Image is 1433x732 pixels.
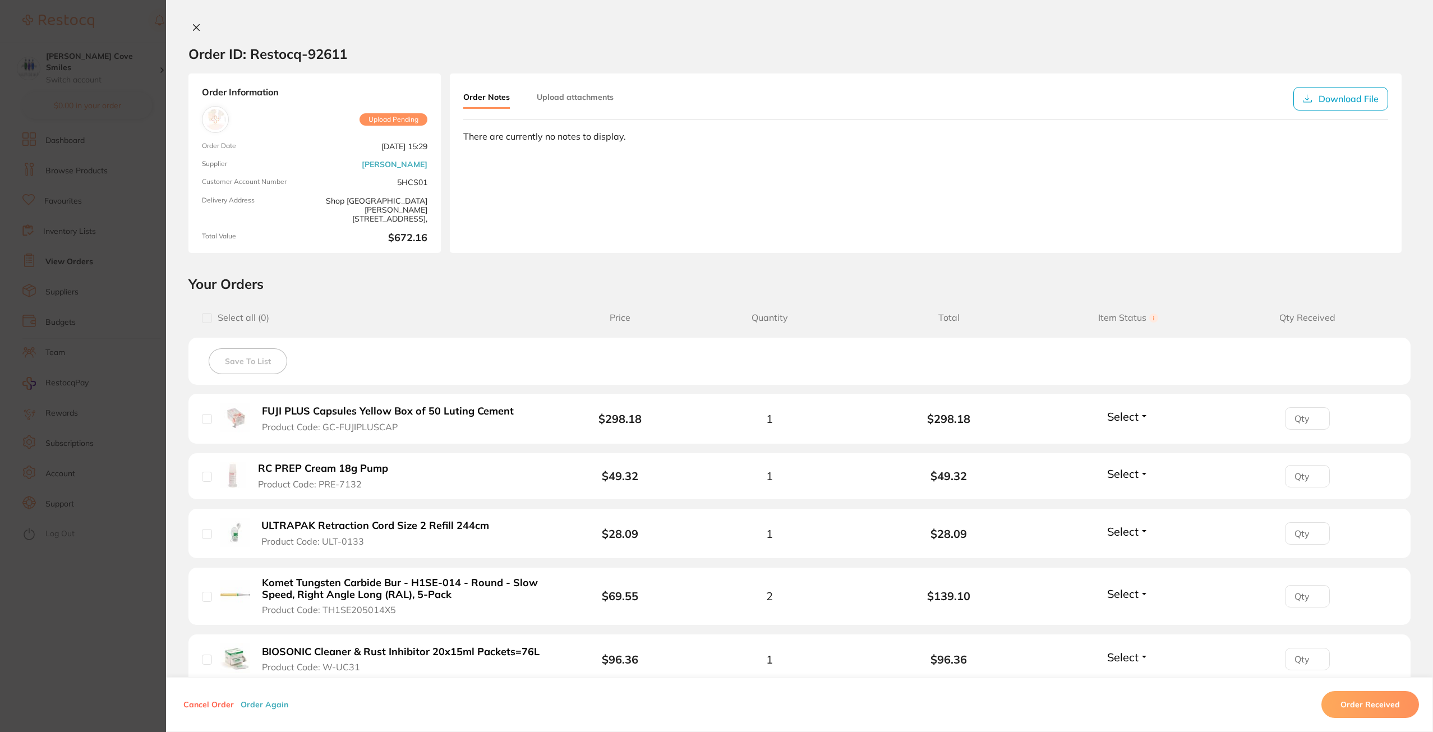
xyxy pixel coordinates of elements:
img: Komet Tungsten Carbide Bur - H1SE-014 - Round - Slow Speed, Right Angle Long (RAL), 5-Pack [220,580,250,610]
b: $28.09 [859,527,1039,540]
span: Product Code: W-UC31 [262,662,360,672]
div: There are currently no notes to display. [463,131,1388,141]
img: ULTRAPAK Retraction Cord Size 2 Refill 244cm [220,518,250,547]
span: Select [1107,409,1139,423]
span: Select [1107,650,1139,664]
span: Upload Pending [360,113,427,126]
b: $28.09 [602,527,638,541]
span: Product Code: TH1SE205014X5 [262,605,396,615]
img: RC PREP Cream 18g Pump [220,462,246,488]
input: Qty [1285,648,1330,670]
b: $96.36 [859,653,1039,666]
input: Qty [1285,522,1330,545]
a: [PERSON_NAME] [362,160,427,169]
img: BIOSONIC Cleaner & Rust Inhibitor 20x15ml Packets=76L [220,643,250,673]
b: $139.10 [859,590,1039,602]
button: Cancel Order [180,699,237,710]
button: Select [1104,650,1152,664]
button: Download File [1293,87,1388,111]
span: Total Value [202,232,310,244]
button: Komet Tungsten Carbide Bur - H1SE-014 - Round - Slow Speed, Right Angle Long (RAL), 5-Pack Produc... [259,577,543,616]
span: Select [1107,524,1139,538]
b: $298.18 [859,412,1039,425]
span: Price [560,312,680,323]
span: Shop [GEOGRAPHIC_DATA][PERSON_NAME][STREET_ADDRESS], [319,196,427,223]
b: FUJI PLUS Capsules Yellow Box of 50 Luting Cement [262,406,514,417]
b: $49.32 [602,469,638,483]
span: Delivery Address [202,196,310,223]
b: ULTRAPAK Retraction Cord Size 2 Refill 244cm [261,520,489,532]
span: Product Code: PRE-7132 [258,479,362,489]
img: FUJI PLUS Capsules Yellow Box of 50 Luting Cement [220,403,250,432]
button: Select [1104,524,1152,538]
span: Item Status [1039,312,1218,323]
span: Select [1107,587,1139,601]
strong: Order Information [202,87,427,97]
button: RC PREP Cream 18g Pump Product Code: PRE-7132 [255,462,402,490]
b: $298.18 [598,412,642,426]
button: Save To List [209,348,287,374]
span: 1 [766,469,773,482]
span: Order Date [202,142,310,151]
button: Order Notes [463,87,510,109]
span: Total [859,312,1039,323]
button: Order Received [1321,691,1419,718]
b: Komet Tungsten Carbide Bur - H1SE-014 - Round - Slow Speed, Right Angle Long (RAL), 5-Pack [262,577,540,600]
b: BIOSONIC Cleaner & Rust Inhibitor 20x15ml Packets=76L [262,646,540,658]
span: 2 [766,590,773,602]
span: Supplier [202,160,310,169]
input: Qty [1285,585,1330,607]
b: $672.16 [319,232,427,244]
button: BIOSONIC Cleaner & Rust Inhibitor 20x15ml Packets=76L Product Code: W-UC31 [259,646,543,673]
b: RC PREP Cream 18g Pump [258,463,388,475]
span: [DATE] 15:29 [319,142,427,151]
span: Product Code: GC-FUJIPLUSCAP [262,422,398,432]
span: Product Code: ULT-0133 [261,536,364,546]
b: $69.55 [602,589,638,603]
b: $96.36 [602,652,638,666]
button: Order Again [237,699,292,710]
h2: Order ID: Restocq- 92611 [188,45,347,62]
span: Select all ( 0 ) [212,312,269,323]
span: Qty Received [1218,312,1397,323]
span: Quantity [680,312,859,323]
span: 1 [766,653,773,666]
button: FUJI PLUS Capsules Yellow Box of 50 Luting Cement Product Code: GC-FUJIPLUSCAP [259,405,523,432]
button: Select [1104,467,1152,481]
span: 1 [766,527,773,540]
span: 1 [766,412,773,425]
span: 5HCS01 [319,178,427,187]
button: Select [1104,587,1152,601]
input: Qty [1285,465,1330,487]
button: Upload attachments [537,87,614,107]
span: Customer Account Number [202,178,310,187]
h2: Your Orders [188,275,1411,292]
span: Select [1107,467,1139,481]
button: Select [1104,409,1152,423]
button: ULTRAPAK Retraction Cord Size 2 Refill 244cm Product Code: ULT-0133 [258,519,499,547]
input: Qty [1285,407,1330,430]
b: $49.32 [859,469,1039,482]
img: Henry Schein Halas [205,109,226,130]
